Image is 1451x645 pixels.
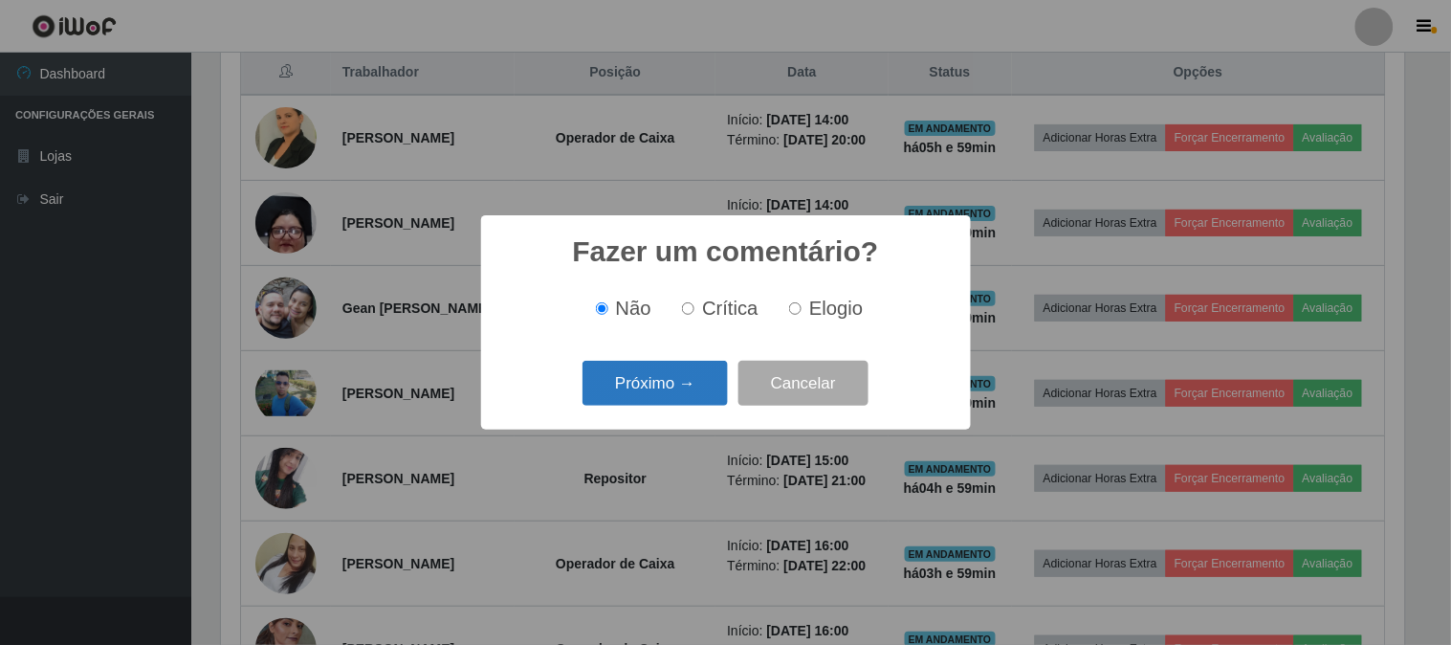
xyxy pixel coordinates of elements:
span: Não [616,298,651,319]
input: Não [596,302,608,315]
input: Elogio [789,302,802,315]
span: Elogio [809,298,863,319]
button: Cancelar [738,361,868,406]
span: Crítica [702,298,758,319]
input: Crítica [682,302,694,315]
h2: Fazer um comentário? [572,234,878,269]
button: Próximo → [583,361,728,406]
